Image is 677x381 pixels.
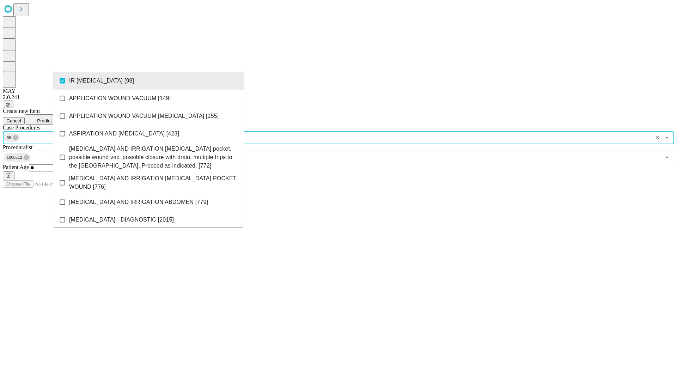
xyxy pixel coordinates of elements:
[4,153,25,162] span: 1000512
[69,112,219,120] span: APPLICATION WOUND VACUUM [MEDICAL_DATA] [155]
[3,125,40,131] span: Scheduled Procedure
[4,134,14,142] span: 98
[662,133,672,143] button: Close
[25,114,57,125] button: Predict
[69,145,238,170] span: [MEDICAL_DATA] AND IRRIGATION [MEDICAL_DATA] pocket, possible wound vac, possible closure with dr...
[3,108,40,114] span: Create new item
[69,77,134,85] span: IR [MEDICAL_DATA] [98]
[4,153,31,162] div: 1000512
[3,101,13,108] button: @
[69,216,174,224] span: [MEDICAL_DATA] - DIAGNOSTIC [2015]
[3,117,25,125] button: Cancel
[6,102,11,107] span: @
[69,129,179,138] span: ASPIRATION AND [MEDICAL_DATA] [423]
[37,118,51,123] span: Predict
[4,133,20,142] div: 98
[653,133,663,143] button: Clear
[3,88,674,94] div: MAY
[69,198,208,206] span: [MEDICAL_DATA] AND IRRIGATION ABDOMEN [779]
[69,94,171,103] span: APPLICATION WOUND VACUUM [149]
[3,94,674,101] div: 2.0.241
[6,118,21,123] span: Cancel
[3,144,32,150] span: Proceduralist
[69,174,238,191] span: [MEDICAL_DATA] AND IRRIGATION [MEDICAL_DATA] POCKET WOUND [776]
[662,152,672,162] button: Open
[3,164,29,170] span: Patient Age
